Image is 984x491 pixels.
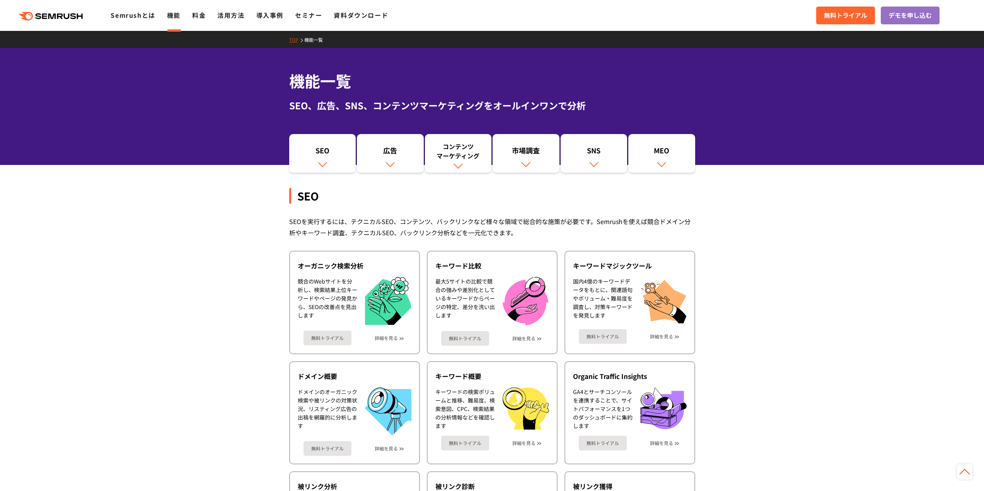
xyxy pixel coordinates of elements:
[425,134,492,173] a: コンテンツマーケティング
[881,7,940,24] a: デモを申し込む
[632,146,691,159] div: MEO
[503,277,548,325] img: キーワード比較
[304,441,351,456] a: 無料トライアル
[357,134,424,173] a: 広告
[579,436,627,450] a: 無料トライアル
[217,10,244,20] a: 活用方法
[192,10,206,20] a: 料金
[293,146,352,159] div: SEO
[650,440,673,446] a: 詳細を見る
[435,261,549,270] div: キーワード比較
[365,277,411,325] img: オーガニック検索分析
[441,331,489,346] a: 無料トライアル
[561,134,628,173] a: SNS
[304,36,329,43] a: 機能一覧
[441,436,489,450] a: 無料トライアル
[361,146,420,159] div: 広告
[295,10,322,20] a: セミナー
[573,387,633,430] div: GA4とサーチコンソールを連携することで、サイトパフォーマンスを1つのダッシュボードに集約します
[573,261,687,270] div: キーワードマジックツール
[435,387,495,430] div: キーワードの検索ボリュームと推移、難易度、検索意図、CPC、検索結果の分析情報などを確認します
[298,277,357,325] div: 競合のWebサイトを分析し、検索結果上位キーワードやページの発見から、SEOの改善点を見出します
[375,446,398,451] a: 詳細を見る
[816,7,875,24] a: 無料トライアル
[640,277,687,323] img: キーワードマジックツール
[289,36,304,43] a: TOP
[579,329,627,344] a: 無料トライアル
[564,146,624,159] div: SNS
[298,261,411,270] div: オーガニック検索分析
[429,142,488,160] div: コンテンツ マーケティング
[334,10,388,20] a: 資料ダウンロード
[650,334,673,339] a: 詳細を見る
[435,372,549,381] div: キーワード概要
[289,134,356,173] a: SEO
[365,387,411,435] img: ドメイン概要
[640,387,687,429] img: Organic Traffic Insights
[573,277,633,323] div: 国内4億のキーワードデータをもとに、関連語句やボリューム・難易度を調査し、対策キーワードを発見します
[628,134,695,173] a: MEO
[888,10,932,20] span: デモを申し込む
[289,188,695,204] div: SEO
[298,372,411,381] div: ドメイン概要
[573,372,687,381] div: Organic Traffic Insights
[512,336,535,341] a: 詳細を見る
[573,482,687,491] div: 被リンク獲得
[824,10,867,20] span: 無料トライアル
[167,10,181,20] a: 機能
[435,277,495,325] div: 最大5サイトの比較で競合の強みや差別化としているキーワードからページの特定、差分を洗い出します
[435,482,549,491] div: 被リンク診断
[111,10,155,20] a: Semrushとは
[496,146,556,159] div: 市場調査
[298,387,357,435] div: ドメインのオーガニック検索や被リンクの対策状況、リスティング広告の出稿を網羅的に分析します
[289,70,695,92] h1: 機能一覧
[256,10,283,20] a: 導入事例
[298,482,411,491] div: 被リンク分析
[289,99,695,112] div: SEO、広告、SNS、コンテンツマーケティングをオールインワンで分析
[289,216,695,238] div: SEOを実行するには、テクニカルSEO、コンテンツ、バックリンクなど様々な領域で総合的な施策が必要です。Semrushを使えば競合ドメイン分析やキーワード調査、テクニカルSEO、バックリンク分析...
[503,387,549,430] img: キーワード概要
[304,331,351,345] a: 無料トライアル
[375,335,398,341] a: 詳細を見る
[493,134,559,173] a: 市場調査
[512,440,535,446] a: 詳細を見る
